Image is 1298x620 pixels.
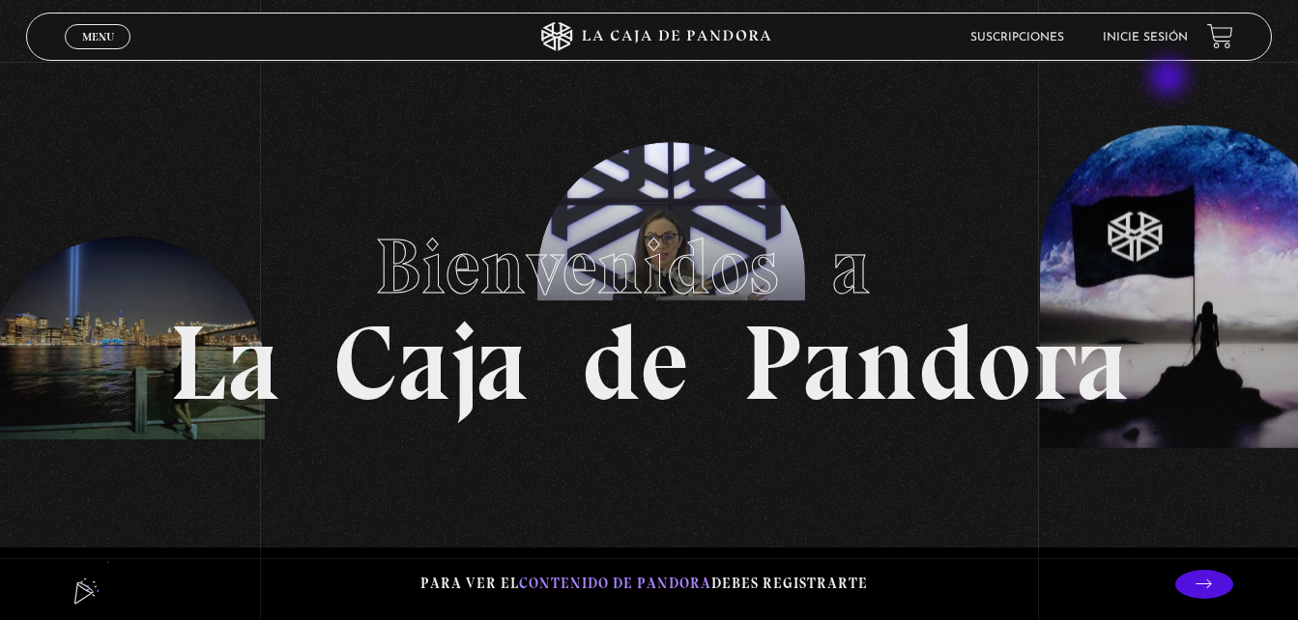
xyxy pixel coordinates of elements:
a: Suscripciones [970,32,1064,43]
h1: La Caja de Pandora [169,204,1129,416]
span: Menu [82,31,114,42]
a: Inicie sesión [1103,32,1188,43]
span: Cerrar [75,47,121,61]
span: Bienvenidos a [375,220,924,313]
span: contenido de Pandora [519,575,711,592]
p: Para ver el debes registrarte [420,571,868,597]
a: View your shopping cart [1207,23,1233,49]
